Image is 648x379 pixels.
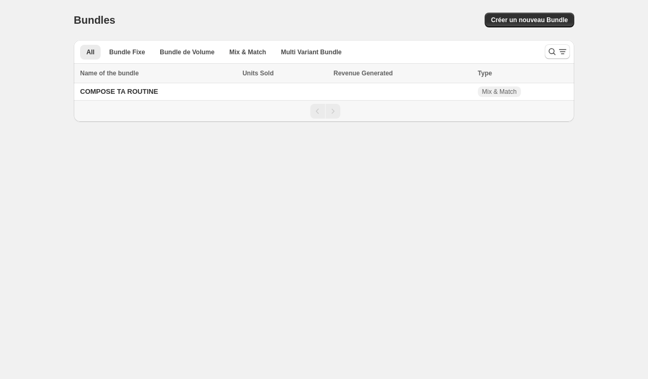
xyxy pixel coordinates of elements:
span: COMPOSE TA ROUTINE [80,88,158,95]
h1: Bundles [74,14,115,26]
span: Bundle Fixe [109,48,145,56]
span: Créer un nouveau Bundle [491,16,568,24]
span: Bundle de Volume [160,48,214,56]
button: Revenue Generated [333,68,404,79]
span: Revenue Generated [333,68,393,79]
div: Name of the bundle [80,68,236,79]
nav: Pagination [74,100,574,122]
span: Units Sold [242,68,273,79]
button: Search and filter results [545,44,570,59]
span: Mix & Match [229,48,266,56]
button: Créer un nouveau Bundle [485,13,574,27]
span: Mix & Match [482,88,517,96]
button: Units Sold [242,68,284,79]
div: Type [478,68,568,79]
span: Multi Variant Bundle [281,48,341,56]
span: All [86,48,94,56]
